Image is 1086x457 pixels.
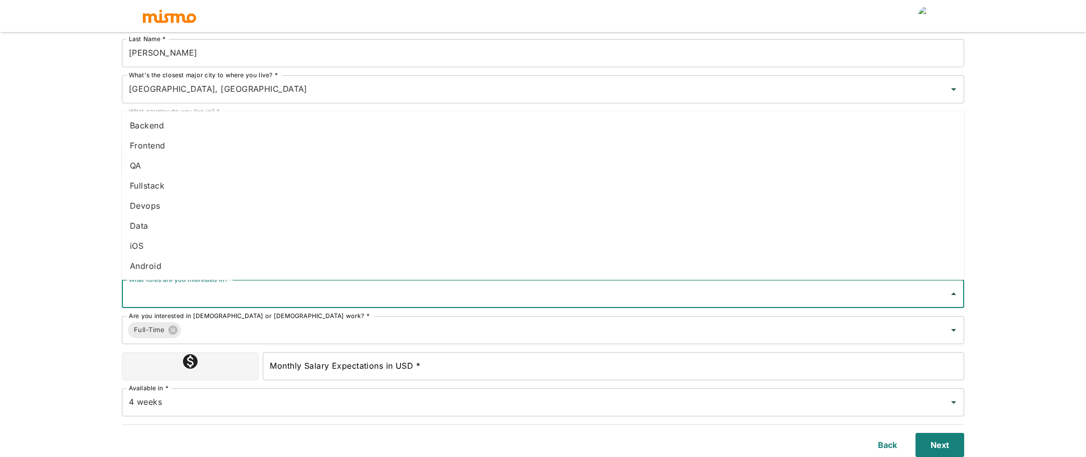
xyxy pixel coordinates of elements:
[947,287,961,301] button: Close
[122,256,964,276] li: Android
[871,433,903,457] button: Back
[122,156,964,176] li: QA
[128,322,181,338] div: Full-Time
[122,196,964,216] li: Devops
[142,9,197,24] img: logo
[129,107,220,115] label: What country do you live in? *
[129,275,228,284] label: What roles are you interested in?
[129,312,370,320] label: Are you interested in [DEMOGRAPHIC_DATA] or [DEMOGRAPHIC_DATA] work? *
[129,71,278,79] label: What's the closest major city to where you live? *
[918,6,938,26] img: Luis Anibal Olivares Zarraga
[947,323,961,337] button: Open
[947,395,961,409] button: Open
[122,236,964,256] li: iOS
[129,384,168,392] label: Available in *
[129,35,165,43] label: Last Name *
[128,324,170,336] span: Full-Time
[122,176,964,196] li: Fullstack
[122,115,964,135] li: Backend
[916,433,964,457] button: Next
[122,216,964,236] li: Data
[122,135,964,156] li: Frontend
[947,82,961,96] button: Open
